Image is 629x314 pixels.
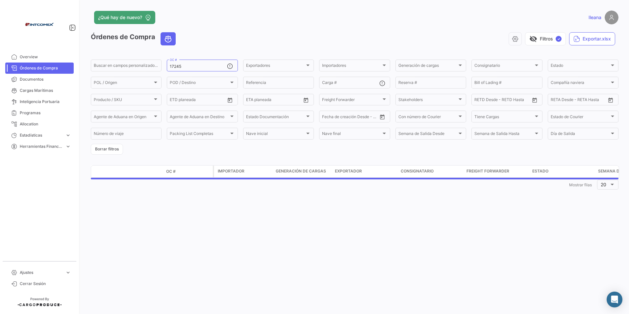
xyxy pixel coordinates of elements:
[214,166,273,177] datatable-header-cell: Importador
[530,95,540,105] button: Open calendar
[20,76,71,82] span: Documentos
[606,95,616,105] button: Open calendar
[322,64,381,69] span: Importadores
[339,115,365,120] input: Hasta
[65,144,71,149] span: expand_more
[170,98,182,103] input: Desde
[20,132,63,138] span: Estadísticas
[161,33,175,45] button: Ocean
[5,51,74,63] a: Overview
[5,74,74,85] a: Documentos
[332,166,398,177] datatable-header-cell: Exportador
[5,63,74,74] a: Órdenes de Compra
[529,35,537,43] span: visibility_off
[551,81,610,86] span: Compañía naviera
[567,98,593,103] input: Hasta
[551,115,610,120] span: Estado de Courier
[104,169,121,174] datatable-header-cell: Modo de Transporte
[398,166,464,177] datatable-header-cell: Consignatario
[98,14,142,21] span: ¿Qué hay de nuevo?
[65,270,71,275] span: expand_more
[322,115,334,120] input: Desde
[377,112,387,122] button: Open calendar
[186,98,213,103] input: Hasta
[170,132,229,137] span: Packing List Completas
[23,8,56,41] img: intcomex.png
[94,115,153,120] span: Agente de Aduana en Origen
[20,281,71,287] span: Cerrar Sesión
[94,98,153,103] span: Producto / SKU
[525,32,566,45] button: visibility_offFiltros✓
[464,166,530,177] datatable-header-cell: Freight Forwarder
[335,168,362,174] span: Exportador
[401,168,434,174] span: Consignatario
[607,292,622,307] div: Abrir Intercom Messenger
[20,270,63,275] span: Ajustes
[322,98,381,103] span: Freight Forwarder
[246,98,258,103] input: Desde
[166,169,176,174] span: OC #
[551,64,610,69] span: Estado
[530,166,595,177] datatable-header-cell: Estado
[263,98,289,103] input: Hasta
[301,95,311,105] button: Open calendar
[246,115,305,120] span: Estado Documentación
[121,169,164,174] datatable-header-cell: Estado Doc.
[474,132,533,137] span: Semana de Salida Hasta
[20,121,71,127] span: Allocation
[20,88,71,93] span: Cargas Marítimas
[556,36,562,42] span: ✓
[91,32,178,45] h3: Órdenes de Compra
[20,144,63,149] span: Herramientas Financieras
[273,166,332,177] datatable-header-cell: Generación de cargas
[551,132,610,137] span: Día de Salida
[466,168,509,174] span: Freight Forwarder
[170,81,229,86] span: POD / Destino
[5,118,74,130] a: Allocation
[605,11,618,24] img: placeholder-user.png
[20,99,71,105] span: Inteligencia Portuaria
[20,54,71,60] span: Overview
[170,115,229,120] span: Agente de Aduana en Destino
[569,182,592,187] span: Mostrar filas
[65,132,71,138] span: expand_more
[5,85,74,96] a: Cargas Marítimas
[398,115,457,120] span: Con número de Courier
[601,182,606,187] span: 20
[218,168,244,174] span: Importador
[398,64,457,69] span: Generación de cargas
[398,132,457,137] span: Semana de Salida Desde
[276,168,326,174] span: Generación de cargas
[94,81,153,86] span: POL / Origen
[225,95,235,105] button: Open calendar
[20,110,71,116] span: Programas
[246,64,305,69] span: Exportadores
[474,64,533,69] span: Consignatario
[491,98,517,103] input: Hasta
[398,98,457,103] span: Stakeholders
[20,65,71,71] span: Órdenes de Compra
[322,132,381,137] span: Nave final
[474,98,486,103] input: Desde
[551,98,563,103] input: Desde
[5,107,74,118] a: Programas
[5,96,74,107] a: Inteligencia Portuaria
[164,166,213,177] datatable-header-cell: OC #
[589,14,601,21] span: Ileana
[91,144,123,155] button: Borrar filtros
[532,168,548,174] span: Estado
[246,132,305,137] span: Nave inicial
[94,11,155,24] button: ¿Qué hay de nuevo?
[474,115,533,120] span: Tiene Cargas
[569,32,615,45] button: Exportar.xlsx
